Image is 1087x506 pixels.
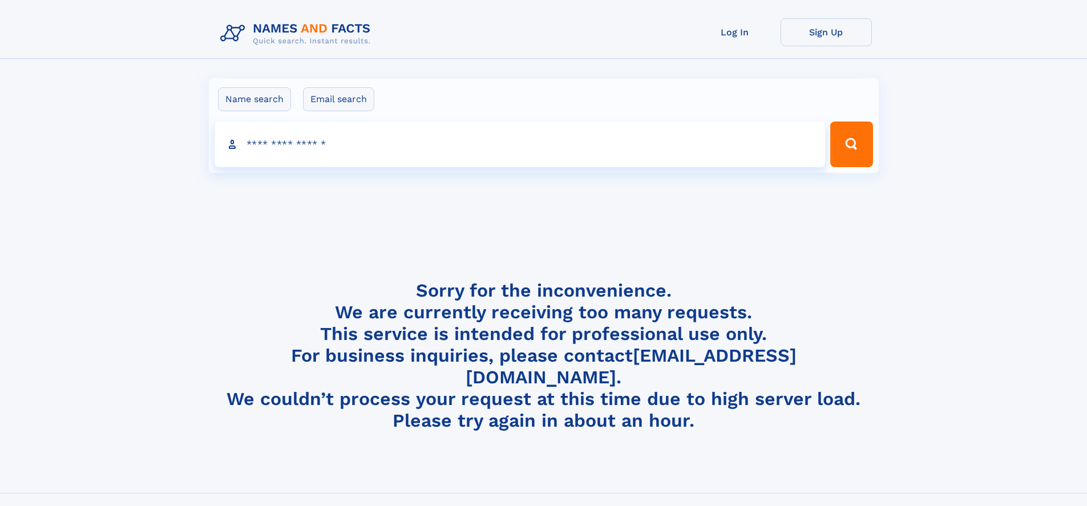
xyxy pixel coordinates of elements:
[466,345,797,388] a: [EMAIL_ADDRESS][DOMAIN_NAME]
[215,122,826,167] input: search input
[216,280,872,432] h4: Sorry for the inconvenience. We are currently receiving too many requests. This service is intend...
[830,122,872,167] button: Search Button
[218,87,291,111] label: Name search
[781,18,872,46] a: Sign Up
[303,87,374,111] label: Email search
[689,18,781,46] a: Log In
[216,18,380,49] img: Logo Names and Facts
